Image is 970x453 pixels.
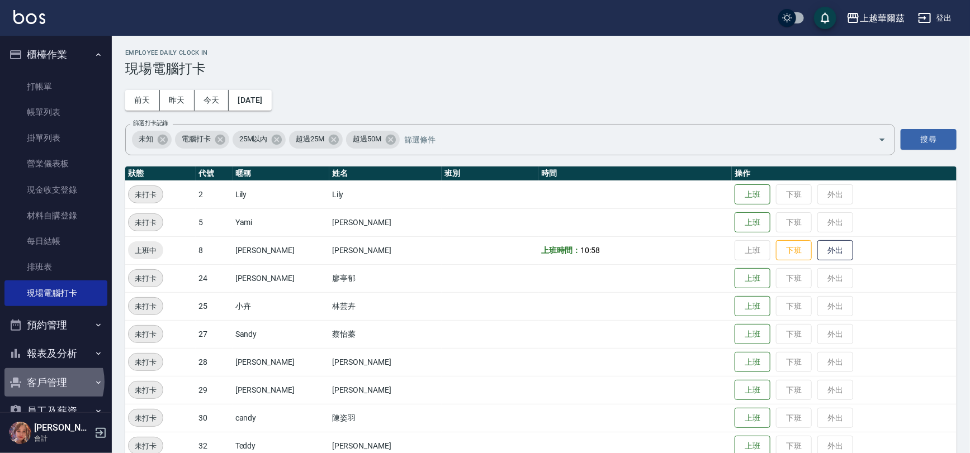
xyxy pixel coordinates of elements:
span: 未打卡 [129,440,163,452]
a: 每日結帳 [4,228,107,254]
button: 上班 [735,408,770,428]
span: 未打卡 [129,412,163,424]
button: 客戶管理 [4,368,107,397]
td: [PERSON_NAME] [233,376,329,404]
td: [PERSON_NAME] [233,348,329,376]
td: 30 [196,404,233,432]
td: [PERSON_NAME] [329,208,442,236]
span: 10:58 [580,246,600,255]
a: 掛單列表 [4,125,107,151]
div: 超過50M [346,131,400,149]
td: 24 [196,264,233,292]
b: 上班時間： [541,246,580,255]
button: 前天 [125,90,160,111]
button: 上班 [735,212,770,233]
button: 上班 [735,380,770,400]
img: Person [9,422,31,444]
img: Logo [13,10,45,24]
td: [PERSON_NAME] [329,376,442,404]
th: 時間 [538,166,732,181]
td: 陳姿羽 [329,404,442,432]
span: 未打卡 [129,189,163,201]
td: 林芸卉 [329,292,442,320]
button: 上越華爾茲 [842,7,909,30]
td: [PERSON_NAME] [233,236,329,264]
td: [PERSON_NAME] [329,348,442,376]
button: 上班 [735,324,770,345]
th: 操作 [732,166,957,181]
a: 排班表 [4,254,107,280]
button: 預約管理 [4,311,107,340]
th: 代號 [196,166,233,181]
span: 25M以內 [233,133,275,145]
button: 報表及分析 [4,339,107,368]
span: 未打卡 [129,356,163,368]
button: 員工及薪資 [4,397,107,426]
input: 篩選條件 [401,130,859,149]
button: 今天 [195,90,229,111]
button: save [814,7,836,29]
span: 未打卡 [129,273,163,284]
td: 小卉 [233,292,329,320]
a: 帳單列表 [4,99,107,125]
td: 廖亭郁 [329,264,442,292]
td: 2 [196,180,233,208]
button: 昨天 [160,90,195,111]
a: 現金收支登錄 [4,177,107,203]
a: 材料自購登錄 [4,203,107,228]
td: 蔡怡蓁 [329,320,442,348]
a: 打帳單 [4,74,107,99]
span: 未打卡 [129,301,163,312]
span: 上班中 [128,245,163,256]
button: 上班 [735,268,770,289]
td: 25 [196,292,233,320]
p: 會計 [34,433,91,444]
th: 班別 [442,166,538,181]
span: 未知 [132,133,160,145]
div: 上越華爾茲 [860,11,905,25]
span: 超過25M [289,133,331,145]
td: 27 [196,320,233,348]
th: 狀態 [125,166,196,181]
a: 營業儀表板 [4,151,107,177]
span: 未打卡 [129,217,163,228]
button: 搜尋 [901,129,957,150]
button: 外出 [817,240,853,261]
td: Yami [233,208,329,236]
h2: Employee Daily Clock In [125,49,957,56]
a: 現場電腦打卡 [4,280,107,306]
h5: [PERSON_NAME] [34,422,91,433]
span: 未打卡 [129,384,163,396]
div: 25M以內 [233,131,286,149]
td: Lily [233,180,329,208]
label: 篩選打卡記錄 [133,119,168,127]
td: Lily [329,180,442,208]
button: 下班 [776,240,812,261]
div: 電腦打卡 [175,131,229,149]
button: 登出 [914,8,957,28]
span: 電腦打卡 [175,133,217,145]
div: 未知 [132,131,172,149]
td: candy [233,404,329,432]
button: Open [873,131,891,149]
td: 29 [196,376,233,404]
td: [PERSON_NAME] [329,236,442,264]
button: 上班 [735,352,770,373]
button: [DATE] [229,90,271,111]
h3: 現場電腦打卡 [125,61,957,77]
td: 28 [196,348,233,376]
span: 未打卡 [129,328,163,340]
button: 上班 [735,296,770,317]
div: 超過25M [289,131,343,149]
td: [PERSON_NAME] [233,264,329,292]
button: 櫃檯作業 [4,40,107,69]
td: Sandy [233,320,329,348]
span: 超過50M [346,133,388,145]
th: 姓名 [329,166,442,181]
td: 8 [196,236,233,264]
td: 5 [196,208,233,236]
th: 暱稱 [233,166,329,181]
button: 上班 [735,184,770,205]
